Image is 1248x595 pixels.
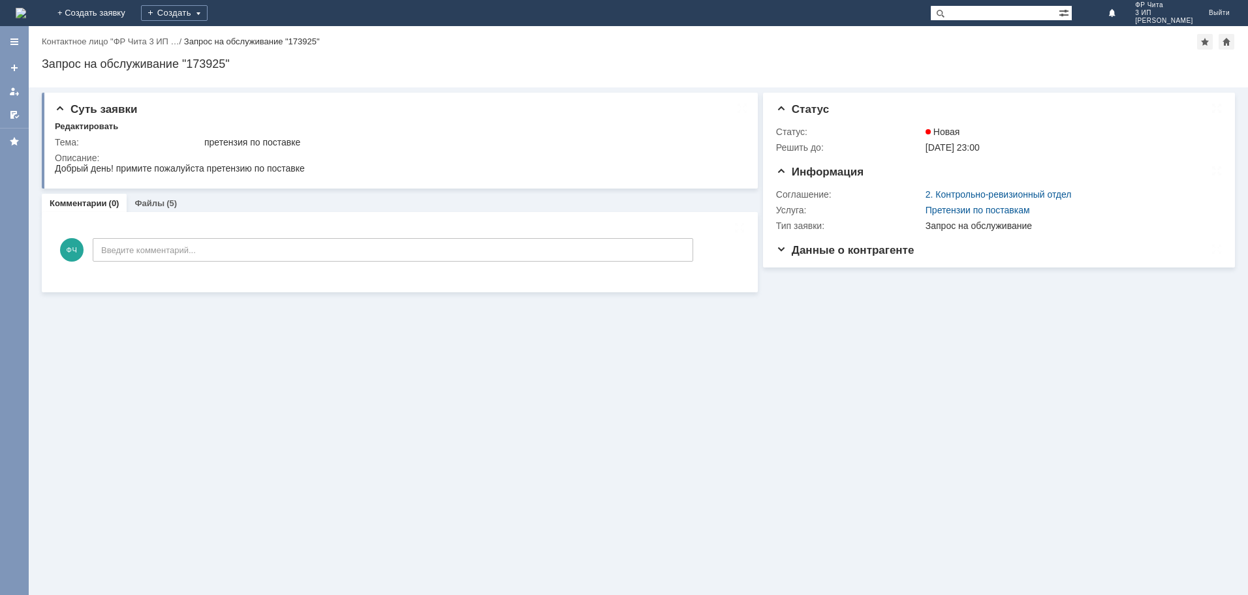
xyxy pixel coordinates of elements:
[42,37,179,46] a: Контактное лицо "ФР Чита 3 ИП …
[16,8,26,18] a: Перейти на домашнюю страницу
[776,189,923,200] div: Соглашение:
[109,198,119,208] div: (0)
[776,244,914,256] span: Данные о контрагенте
[50,198,107,208] a: Комментарии
[1135,9,1193,17] span: 3 ИП
[1135,1,1193,9] span: ФР Чита
[776,103,829,115] span: Статус
[134,198,164,208] a: Файлы
[1211,166,1222,176] div: На всю страницу
[55,121,118,132] div: Редактировать
[1197,34,1213,50] div: Добавить в избранное
[776,221,923,231] div: Тип заявки:
[776,142,923,153] div: Решить до:
[4,57,25,78] a: Создать заявку
[926,189,1072,200] a: 2. Контрольно-ревизионный отдел
[776,127,923,137] div: Статус:
[60,238,84,262] span: ФЧ
[4,104,25,125] a: Мои согласования
[141,5,208,21] div: Создать
[204,137,738,147] div: претензия по поставке
[166,198,177,208] div: (5)
[4,81,25,102] a: Мои заявки
[1211,244,1222,254] div: На всю страницу
[42,57,1235,70] div: Запрос на обслуживание "173925"
[926,205,1030,215] a: Претензии по поставкам
[926,142,980,153] span: [DATE] 23:00
[55,103,137,115] span: Суть заявки
[737,103,747,114] div: На всю страницу
[926,127,960,137] span: Новая
[1135,17,1193,25] span: [PERSON_NAME]
[55,137,202,147] div: Тема:
[734,222,745,233] div: На всю страницу
[1211,103,1222,114] div: На всю страницу
[1219,34,1234,50] div: Сделать домашней страницей
[926,221,1215,231] div: Запрос на обслуживание
[184,37,320,46] div: Запрос на обслуживание "173925"
[776,166,864,178] span: Информация
[42,37,184,46] div: /
[1059,6,1072,18] span: Расширенный поиск
[55,153,740,163] div: Описание:
[776,205,923,215] div: Услуга:
[16,8,26,18] img: logo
